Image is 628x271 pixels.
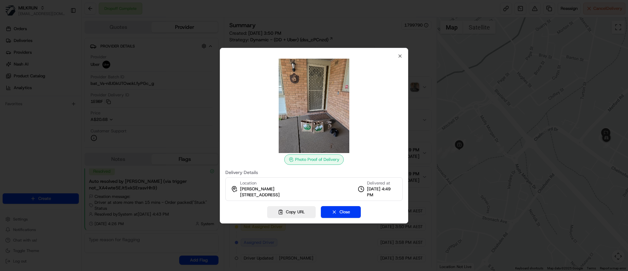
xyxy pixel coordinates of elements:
[367,186,397,198] span: [DATE] 4:49 PM
[267,206,316,218] button: Copy URL
[240,186,274,192] span: [PERSON_NAME]
[240,180,256,186] span: Location
[267,59,361,153] img: photo_proof_of_delivery image
[367,180,397,186] span: Delivered at
[225,170,403,175] label: Delivery Details
[284,154,344,165] div: Photo Proof of Delivery
[321,206,361,218] button: Close
[240,192,280,198] span: [STREET_ADDRESS]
